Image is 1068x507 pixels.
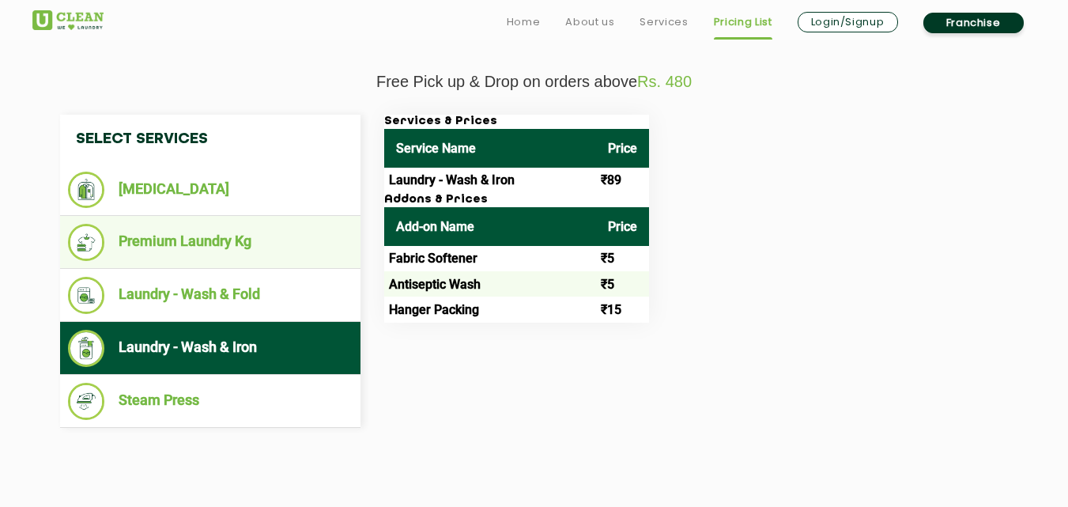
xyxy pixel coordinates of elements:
a: About us [565,13,614,32]
td: ₹15 [596,297,649,322]
img: UClean Laundry and Dry Cleaning [32,10,104,30]
img: Steam Press [68,383,105,420]
h3: Services & Prices [384,115,649,129]
a: Login/Signup [798,12,898,32]
img: Dry Cleaning [68,172,105,208]
img: Laundry - Wash & Iron [68,330,105,367]
td: ₹5 [596,271,649,297]
a: Services [640,13,688,32]
li: Laundry - Wash & Iron [68,330,353,367]
th: Price [596,129,649,168]
a: Home [507,13,541,32]
td: ₹89 [596,168,649,193]
li: [MEDICAL_DATA] [68,172,353,208]
h4: Select Services [60,115,360,164]
img: Laundry - Wash & Fold [68,277,105,314]
li: Steam Press [68,383,353,420]
span: Rs. 480 [637,73,692,90]
a: Pricing List [714,13,772,32]
li: Laundry - Wash & Fold [68,277,353,314]
td: Hanger Packing [384,297,596,322]
td: Antiseptic Wash [384,271,596,297]
h3: Addons & Prices [384,193,649,207]
td: Fabric Softener [384,246,596,271]
img: Premium Laundry Kg [68,224,105,261]
p: Free Pick up & Drop on orders above [32,73,1036,91]
td: ₹5 [596,246,649,271]
li: Premium Laundry Kg [68,224,353,261]
th: Price [596,207,649,246]
th: Service Name [384,129,596,168]
th: Add-on Name [384,207,596,246]
a: Franchise [923,13,1024,33]
td: Laundry - Wash & Iron [384,168,596,193]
